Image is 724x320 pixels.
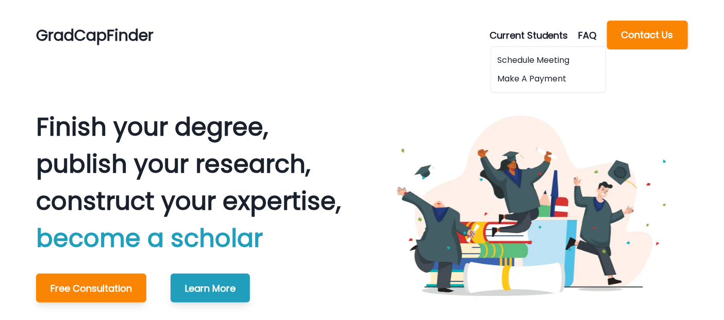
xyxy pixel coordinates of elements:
button: Free Consultation [36,274,146,302]
button: Current Students [490,28,579,42]
button: Learn More [171,274,250,302]
p: become a scholar [36,220,341,257]
button: Make A Payment [491,70,605,88]
button: Contact Us [607,21,688,49]
p: Finish your degree, publish your research, construct your expertise, [36,109,341,257]
a: FAQ [579,28,607,42]
button: Schedule Meeting [491,51,605,70]
p: GradCapFinder [36,24,154,47]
